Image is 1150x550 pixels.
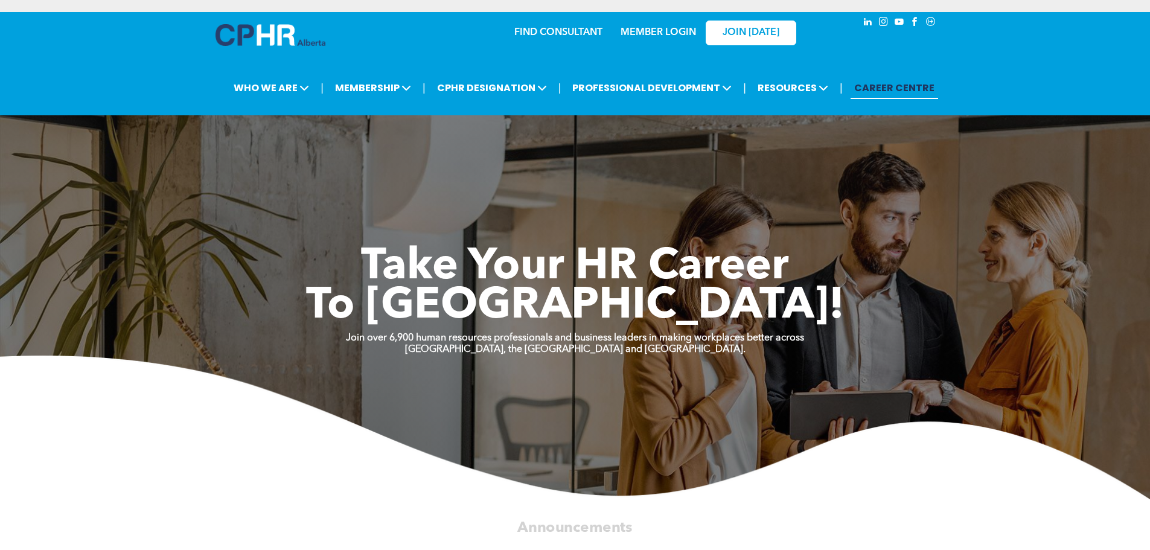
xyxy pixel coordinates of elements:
span: JOIN [DATE] [723,27,779,39]
span: Announcements [517,520,632,535]
li: | [321,75,324,100]
span: WHO WE ARE [230,77,313,99]
li: | [423,75,426,100]
span: To [GEOGRAPHIC_DATA]! [306,285,845,328]
span: Take Your HR Career [361,246,789,289]
a: Social network [924,15,938,31]
span: CPHR DESIGNATION [433,77,551,99]
strong: Join over 6,900 human resources professionals and business leaders in making workplaces better ac... [346,333,804,343]
li: | [840,75,843,100]
span: MEMBERSHIP [331,77,415,99]
span: RESOURCES [754,77,832,99]
a: youtube [893,15,906,31]
strong: [GEOGRAPHIC_DATA], the [GEOGRAPHIC_DATA] and [GEOGRAPHIC_DATA]. [405,345,746,354]
a: MEMBER LOGIN [621,28,696,37]
a: CAREER CENTRE [851,77,938,99]
img: A blue and white logo for cp alberta [216,24,325,46]
a: facebook [909,15,922,31]
a: JOIN [DATE] [706,21,796,45]
a: instagram [877,15,890,31]
li: | [558,75,561,100]
span: PROFESSIONAL DEVELOPMENT [569,77,735,99]
a: FIND CONSULTANT [514,28,602,37]
li: | [743,75,746,100]
a: linkedin [861,15,875,31]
